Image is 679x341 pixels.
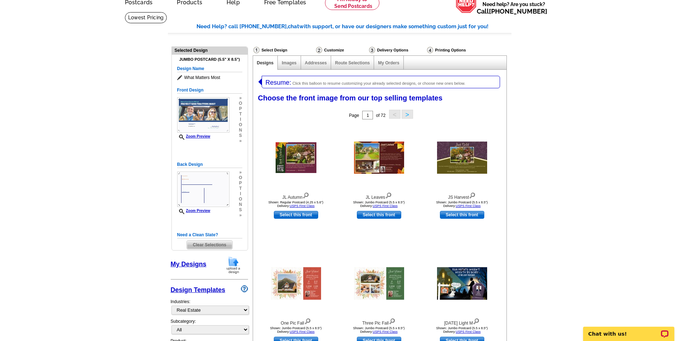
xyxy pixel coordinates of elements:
[177,65,242,72] h5: Design Name
[239,112,242,117] span: t
[340,326,418,333] div: Shown: Jumbo Postcard (5.5 x 8.5") Delivery:
[239,207,242,213] span: s
[266,79,291,86] span: Resume:
[253,46,315,55] div: Select Design
[239,133,242,138] span: s
[177,232,242,238] h5: Need a Clean Slate?
[368,46,426,54] div: Delivery Options
[302,191,309,199] img: view design details
[292,81,465,85] span: Click this balloon to resume customizing your already selected designs, or choose new ones below.
[477,8,547,15] span: Call
[340,317,418,326] div: Three Pic Fall
[423,326,501,333] div: Shown: Jumbo Postcard (5.5 x 8.5") Delivery:
[477,1,551,15] span: Need help? Are you stuck?
[224,256,243,274] img: upload-design
[177,172,229,207] img: backsmallthumbnail.jpg
[172,47,248,54] div: Selected Design
[373,204,398,208] a: USPS First Class
[239,106,242,112] span: p
[335,60,370,65] a: Route Selections
[316,47,322,53] img: Customize
[427,47,433,53] img: Printing Options & Summary
[426,46,490,54] div: Printing Options
[177,161,242,168] h5: Back Design
[489,8,547,15] a: [PHONE_NUMBER]
[385,191,392,199] img: view design details
[258,94,443,102] span: Choose the front image from our top selling templates
[171,261,207,268] a: My Designs
[290,204,315,208] a: USPS First Class
[376,113,385,118] span: of 72
[187,241,232,249] span: Clear Selections
[257,60,274,65] a: Designs
[389,317,396,325] img: view design details
[239,138,242,144] span: »
[315,46,368,55] div: Customize
[378,60,399,65] a: My Orders
[177,57,242,62] h4: Jumbo Postcard (5.5" x 8.5")
[357,211,401,219] a: use this design
[373,330,398,333] a: USPS First Class
[423,201,501,208] div: Shown: Jumbo Postcard (5.5 x 8.5") Delivery:
[197,23,511,31] div: Need Help? call [PHONE_NUMBER], with support, or have our designers make something custom just fo...
[239,170,242,175] span: »
[257,191,335,201] div: JL Autumn
[177,97,229,133] img: frontsmallthumbnail.jpg
[239,186,242,191] span: t
[271,267,321,300] img: One Pic Fall
[282,60,296,65] a: Images
[304,317,311,325] img: view design details
[340,201,418,208] div: Shown: Jumbo Postcard (5.5 x 8.5") Delivery:
[456,204,481,208] a: USPS First Class
[469,191,476,199] img: view design details
[257,326,335,333] div: Shown: Jumbo Postcard (5.5 x 8.5") Delivery:
[177,134,210,138] a: Zoom Preview
[239,122,242,128] span: o
[239,213,242,218] span: »
[171,295,248,318] div: Industries:
[437,142,487,174] img: JS Harvest
[340,191,418,201] div: JL Leaves
[241,285,248,292] img: design-wizard-help-icon.png
[423,191,501,201] div: JS Harvest
[239,95,242,101] span: »
[177,209,210,213] a: Zoom Preview
[239,191,242,197] span: i
[437,267,487,300] img: Halloween Light M
[578,318,679,341] iframe: LiveChat chat widget
[423,317,501,326] div: [DATE] Light M
[257,201,335,208] div: Shown: Regular Postcard (4.25 x 5.6") Delivery:
[171,286,225,293] a: Design Templates
[276,142,316,173] img: JL Autumn
[177,87,242,94] h5: Front Design
[389,110,401,119] button: <
[349,113,359,118] span: Page
[456,330,481,333] a: USPS First Class
[274,211,318,219] a: use this design
[440,211,484,219] a: use this design
[402,110,413,119] button: >
[239,202,242,207] span: n
[239,128,242,133] span: n
[239,101,242,106] span: o
[354,267,404,300] img: Three Pic Fall
[239,117,242,122] span: i
[253,47,260,53] img: Select Design
[171,318,248,338] div: Subcategory:
[354,142,404,174] img: JL Leaves
[177,74,242,81] span: What Matters Most
[239,197,242,202] span: o
[257,317,335,326] div: One Pic Fall
[473,317,480,325] img: view design details
[369,47,375,53] img: Delivery Options
[288,23,299,30] span: chat
[290,330,315,333] a: USPS First Class
[305,60,327,65] a: Addresses
[258,76,262,88] img: leftArrow.png
[239,175,242,181] span: o
[239,181,242,186] span: p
